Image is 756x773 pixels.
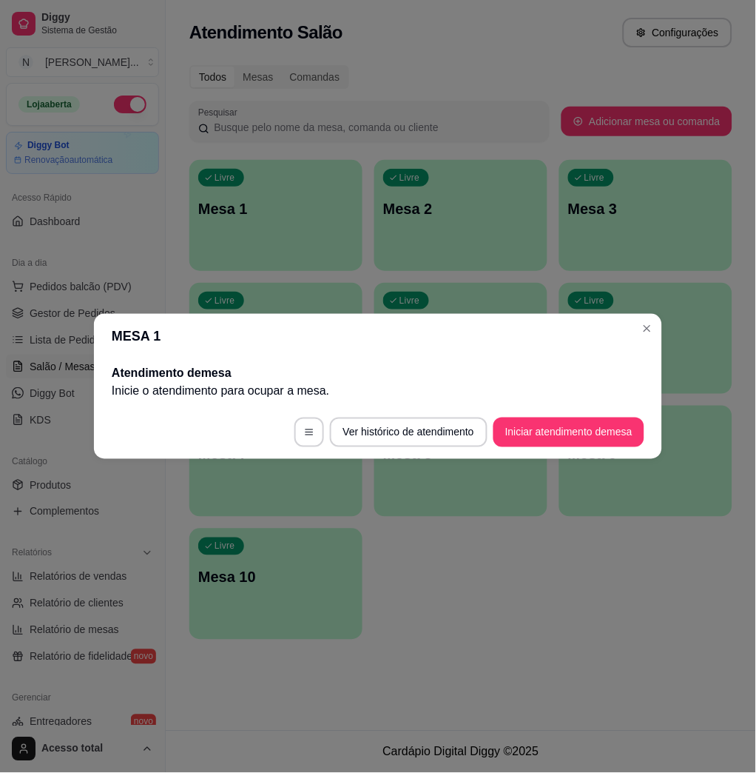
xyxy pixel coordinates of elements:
[94,314,662,358] header: MESA 1
[330,418,487,447] button: Ver histórico de atendimento
[112,382,644,400] p: Inicie o atendimento para ocupar a mesa .
[635,317,659,341] button: Close
[112,364,644,382] h2: Atendimento de mesa
[493,418,644,447] button: Iniciar atendimento demesa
